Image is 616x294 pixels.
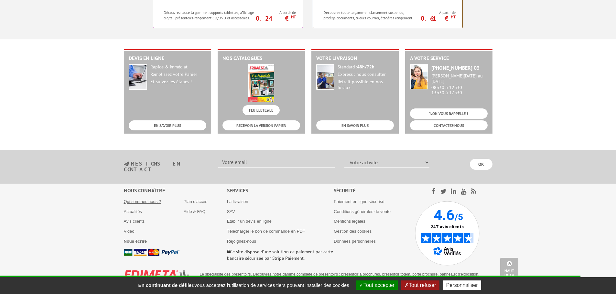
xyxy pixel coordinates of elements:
img: edimeta.jpeg [248,64,274,102]
div: Et suivez les étapes ! [150,79,206,85]
p: Découvrez toute la gamme : classement suspendu, protège documents, trieurs courrier, étagères ran... [323,10,416,21]
h2: A votre service [410,56,488,61]
strong: En continuant de défiler, [138,282,194,288]
a: Avis clients [124,219,145,224]
a: FEUILLETEZ-LE [243,105,280,115]
div: Services [227,187,334,194]
p: Le spécialiste des présentoirs. Découvrez notre gamme complète de présentoirs : présentoir à broc... [200,272,488,282]
h3: restons en contact [124,161,209,172]
div: Nous connaître [124,187,227,194]
a: ON VOUS RAPPELLE ? [410,108,488,118]
a: Conditions générales de vente [334,209,391,214]
strong: [PHONE_NUMBER] 03 [431,65,480,71]
a: Actualités [124,209,142,214]
p: Ce site dispose d’une solution de paiement par carte bancaire sécurisée par Stripe Paiement. [227,248,334,261]
div: 08h30 à 12h30 13h30 à 17h30 [431,73,488,96]
input: Votre email [218,157,335,168]
img: widget-livraison.jpg [316,64,334,90]
a: Aide & FAQ [184,209,206,214]
img: newsletter.jpg [124,161,129,167]
button: Tout accepter [356,280,398,290]
p: 0.24 € [254,16,296,20]
h2: Votre livraison [316,56,394,61]
a: CONTACTEZ-NOUS [410,120,488,130]
div: Sécurité [334,187,415,194]
div: Retrait possible en nos locaux [338,79,394,91]
button: Tout refuser [401,280,439,290]
a: Mentions légales [334,219,365,224]
div: Rapide & Immédiat [150,64,206,70]
h2: Devis en ligne [129,56,206,61]
sup: HT [451,14,456,20]
h2: Nos catalogues [222,56,300,61]
p: 0.61 € [414,16,456,20]
span: A partir de [417,10,456,15]
a: SAV [227,209,235,214]
a: Rejoignez-nous [227,239,256,244]
span: vous acceptez l'utilisation de services tiers pouvant installer des cookies [135,282,352,288]
a: Gestion des cookies [334,229,372,234]
a: EN SAVOIR PLUS [129,120,206,130]
a: La livraison [227,199,248,204]
a: RECEVOIR LA VERSION PAPIER [222,120,300,130]
div: Remplissez votre Panier [150,72,206,77]
a: Qui sommes nous ? [124,199,161,204]
img: widget-service.jpg [410,64,428,89]
sup: HT [291,14,296,20]
span: A partir de [258,10,296,15]
a: Etablir un devis en ligne [227,219,272,224]
a: Plan d'accès [184,199,207,204]
div: Standard : [338,64,394,70]
a: Données personnelles [334,239,375,244]
div: [PERSON_NAME][DATE] au [DATE] [431,73,488,84]
a: Haut de la page [500,258,518,284]
div: Express : nous consulter [338,72,394,77]
a: Vidéo [124,229,135,234]
input: OK [470,159,492,170]
a: Télécharger le bon de commande en PDF [227,229,305,234]
p: Découvrez toute la gamme : supports tablettes, affichage digital, présentoirs-rangement CD/DVD et... [164,10,256,21]
a: Paiement en ligne sécurisé [334,199,384,204]
img: widget-devis.jpg [129,64,147,90]
button: Personnaliser (fenêtre modale) [443,280,481,290]
a: EN SAVOIR PLUS [316,120,394,130]
img: Avis Vérifiés - 4.6 sur 5 - 247 avis clients [415,201,480,266]
a: Nous écrire [124,239,147,244]
strong: 48h/72h [357,64,374,70]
